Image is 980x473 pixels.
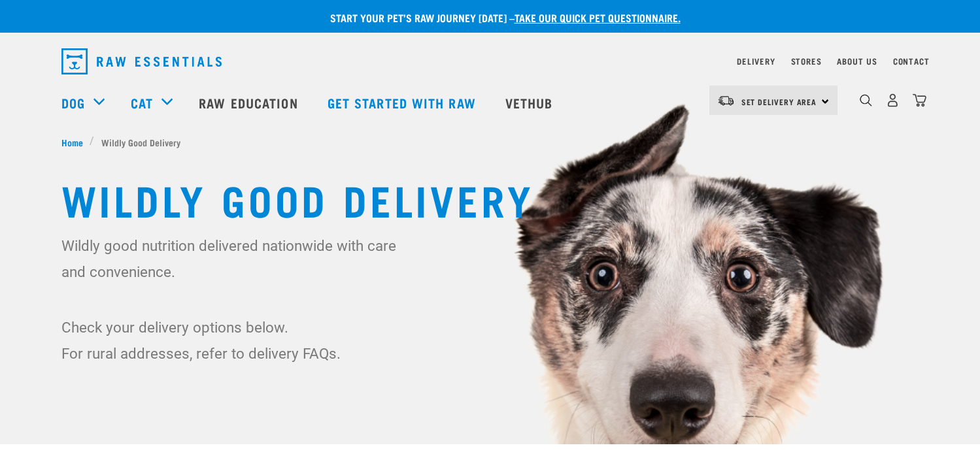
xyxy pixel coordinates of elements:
[51,43,930,80] nav: dropdown navigation
[515,14,681,20] a: take our quick pet questionnaire.
[314,76,492,129] a: Get started with Raw
[61,135,90,149] a: Home
[893,59,930,63] a: Contact
[186,76,314,129] a: Raw Education
[61,135,919,149] nav: breadcrumbs
[492,76,569,129] a: Vethub
[131,93,153,112] a: Cat
[837,59,877,63] a: About Us
[61,48,222,74] img: Raw Essentials Logo
[717,95,735,106] img: van-moving.png
[886,93,900,107] img: user.png
[791,59,822,63] a: Stores
[860,94,872,106] img: home-icon-1@2x.png
[913,93,926,107] img: home-icon@2x.png
[61,314,405,367] p: Check your delivery options below. For rural addresses, refer to delivery FAQs.
[741,99,817,104] span: Set Delivery Area
[61,135,83,149] span: Home
[737,59,775,63] a: Delivery
[61,175,919,222] h1: Wildly Good Delivery
[61,93,85,112] a: Dog
[61,233,405,285] p: Wildly good nutrition delivered nationwide with care and convenience.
